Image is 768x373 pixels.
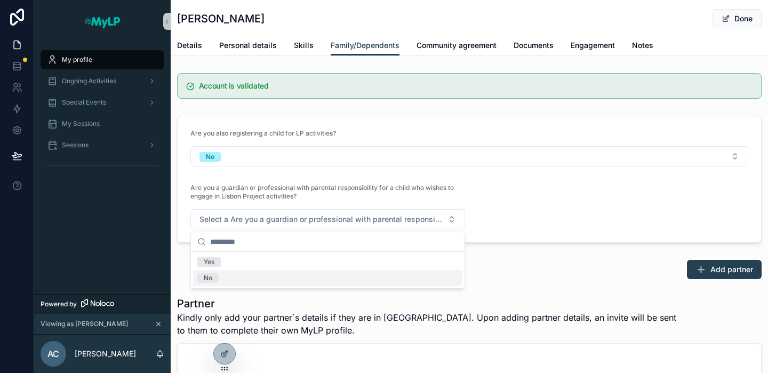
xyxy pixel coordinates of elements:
h1: Partner [177,296,682,311]
button: Done [713,9,762,28]
span: Are you a guardian or professional with parental responsibility for a child who wishes to engage ... [190,184,454,200]
a: Documents [514,36,554,57]
a: Notes [632,36,653,57]
a: Details [177,36,202,57]
div: No [204,273,212,283]
span: Sessions [62,141,89,149]
button: Add partner [687,260,762,279]
a: Skills [294,36,314,57]
div: No [206,152,214,162]
span: My Sessions [62,120,100,128]
span: Powered by [41,300,77,308]
span: Special Events [62,98,106,107]
a: My profile [41,50,164,69]
span: Kindly only add your partner´s details if they are in [GEOGRAPHIC_DATA]. Upon adding partner deta... [177,311,682,337]
a: Family/Dependents [331,36,399,56]
div: scrollable content [34,43,171,188]
span: Details [177,40,202,51]
a: Powered by [34,294,171,314]
div: Yes [204,257,214,267]
span: Personal details [219,40,277,51]
a: Special Events [41,93,164,112]
a: Community agreement [417,36,497,57]
span: Engagement [571,40,615,51]
div: Suggestions [191,252,465,288]
span: Ongoing Activities [62,77,116,85]
a: My Sessions [41,114,164,133]
span: Are you also registering a child for LP activities? [190,129,336,137]
a: Personal details [219,36,277,57]
button: Select Button [190,146,748,166]
span: Add partner [710,264,753,275]
span: Family/Dependents [331,40,399,51]
a: Sessions [41,136,164,155]
h5: Account is validated [199,82,753,90]
span: Skills [294,40,314,51]
span: Community agreement [417,40,497,51]
a: Ongoing Activities [41,72,164,91]
span: Select a Are you a guardian or professional with parental responsibility for a child who wishes t... [199,214,443,225]
h1: [PERSON_NAME] [177,11,265,26]
button: Select Button [190,209,465,229]
img: App logo [84,13,121,30]
span: My profile [62,55,92,64]
p: [PERSON_NAME] [75,348,136,359]
span: Notes [632,40,653,51]
a: Engagement [571,36,615,57]
span: Viewing as [PERSON_NAME] [41,320,128,328]
span: Documents [514,40,554,51]
span: AC [47,347,59,360]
